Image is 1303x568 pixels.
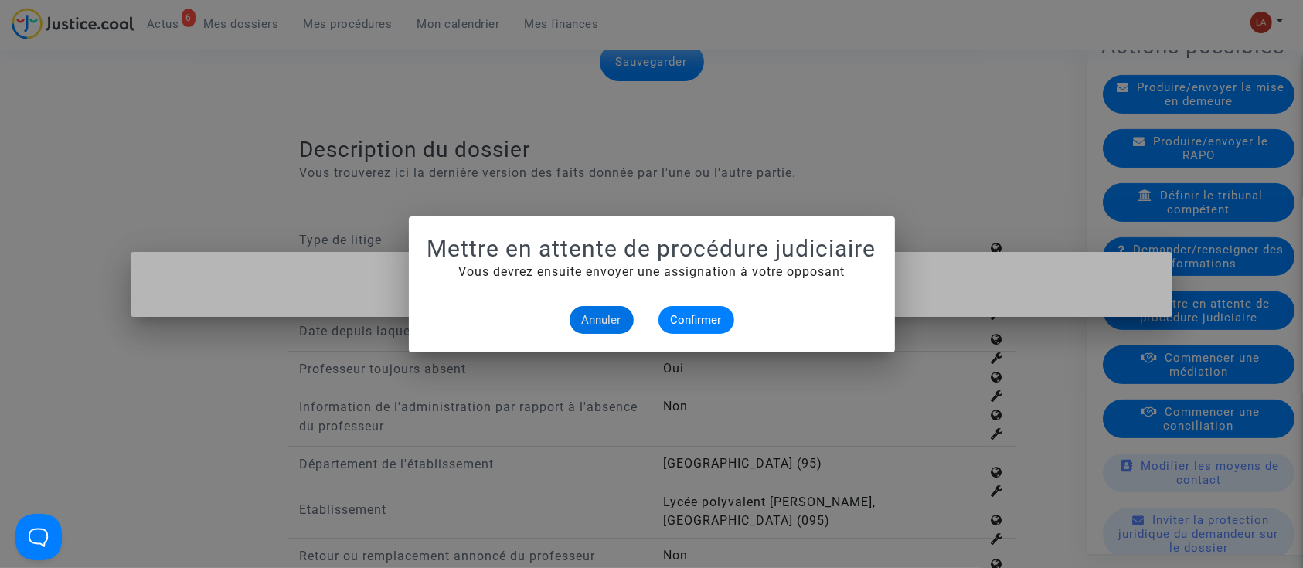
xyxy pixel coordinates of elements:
[570,306,634,334] button: Annuler
[658,306,734,334] button: Confirmer
[427,235,876,263] h1: Mettre en attente de procédure judiciaire
[15,514,62,560] iframe: Help Scout Beacon - Open
[671,313,722,327] span: Confirmer
[582,313,621,327] span: Annuler
[458,264,845,279] span: Vous devrez ensuite envoyer une assignation à votre opposant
